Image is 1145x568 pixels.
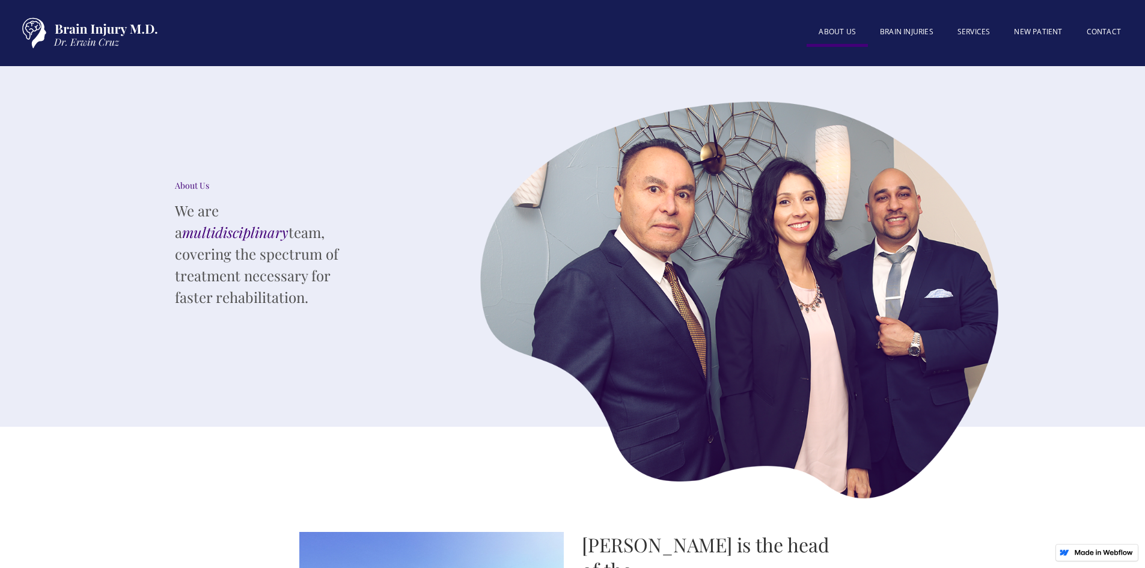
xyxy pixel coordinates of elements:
[1002,20,1074,44] a: New patient
[175,180,355,192] div: About Us
[182,222,289,242] em: multidisciplinary
[945,20,1003,44] a: SERVICES
[12,12,162,54] a: home
[175,200,355,308] p: We are a team, covering the spectrum of treatment necessary for faster rehabilitation.
[807,20,868,47] a: About US
[1074,549,1133,555] img: Made in Webflow
[868,20,945,44] a: BRAIN INJURIES
[1075,20,1133,44] a: Contact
